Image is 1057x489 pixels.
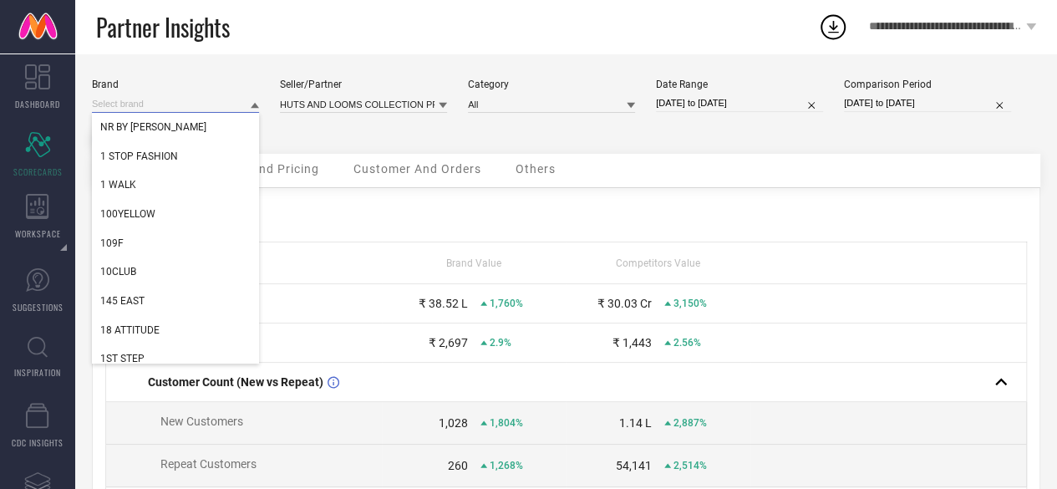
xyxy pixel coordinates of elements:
[100,179,136,191] span: 1 WALK
[490,337,511,349] span: 2.9%
[612,336,652,349] div: ₹ 1,443
[419,297,468,310] div: ₹ 38.52 L
[673,337,701,349] span: 2.56%
[673,298,707,309] span: 3,150%
[92,171,259,199] div: 1 WALK
[490,417,523,429] span: 1,804%
[100,353,145,364] span: 1ST STEP
[13,166,63,178] span: SCORECARDS
[100,237,124,249] span: 109F
[516,162,556,176] span: Others
[619,416,652,430] div: 1.14 L
[92,79,259,90] div: Brand
[448,459,468,472] div: 260
[13,301,64,313] span: SUGGESTIONS
[92,287,259,315] div: 145 EAST
[100,295,145,307] span: 145 EAST
[105,201,1027,221] div: Metrics
[92,257,259,286] div: 10CLUB
[92,142,259,171] div: 1 STOP FASHION
[468,79,635,90] div: Category
[160,457,257,471] span: Repeat Customers
[844,79,1011,90] div: Comparison Period
[353,162,481,176] span: Customer And Orders
[92,95,259,113] input: Select brand
[92,200,259,228] div: 100YELLOW
[673,417,707,429] span: 2,887%
[148,375,323,389] span: Customer Count (New vs Repeat)
[673,460,707,471] span: 2,514%
[616,257,700,269] span: Competitors Value
[597,297,652,310] div: ₹ 30.03 Cr
[844,94,1011,112] input: Select comparison period
[439,416,468,430] div: 1,028
[100,324,160,336] span: 18 ATTITUDE
[96,10,230,44] span: Partner Insights
[15,227,61,240] span: WORKSPACE
[100,150,178,162] span: 1 STOP FASHION
[656,79,823,90] div: Date Range
[490,298,523,309] span: 1,760%
[446,257,501,269] span: Brand Value
[490,460,523,471] span: 1,268%
[92,316,259,344] div: 18 ATTITUDE
[656,94,823,112] input: Select date range
[12,436,64,449] span: CDC INSIGHTS
[100,208,155,220] span: 100YELLOW
[100,121,206,133] span: NR BY [PERSON_NAME]
[429,336,468,349] div: ₹ 2,697
[15,98,60,110] span: DASHBOARD
[14,366,61,379] span: INSPIRATION
[818,12,848,42] div: Open download list
[92,344,259,373] div: 1ST STEP
[92,113,259,141] div: NR BY NIDHI RATHI
[92,229,259,257] div: 109F
[616,459,652,472] div: 54,141
[100,266,136,278] span: 10CLUB
[280,79,447,90] div: Seller/Partner
[160,415,243,428] span: New Customers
